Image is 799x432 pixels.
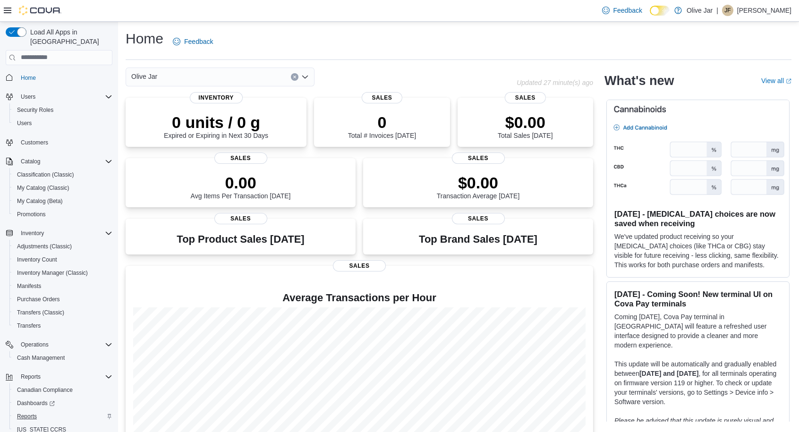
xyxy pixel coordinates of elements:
button: Inventory Manager (Classic) [9,266,116,280]
span: Security Roles [17,106,53,114]
p: Coming [DATE], Cova Pay terminal in [GEOGRAPHIC_DATA] will feature a refreshed user interface des... [614,312,782,350]
div: Total Sales [DATE] [498,113,552,139]
button: My Catalog (Classic) [9,181,116,195]
button: Catalog [2,155,116,168]
span: Manifests [13,280,112,292]
span: Adjustments (Classic) [17,243,72,250]
button: Customers [2,136,116,149]
span: Promotions [13,209,112,220]
span: Purchase Orders [13,294,112,305]
span: Users [21,93,35,101]
button: Reports [9,410,116,423]
span: Inventory Manager (Classic) [17,269,88,277]
span: Reports [13,411,112,422]
h3: Top Product Sales [DATE] [177,234,304,245]
span: Security Roles [13,104,112,116]
span: Cash Management [13,352,112,364]
strong: [DATE] and [DATE] [639,370,698,377]
a: Classification (Classic) [13,169,78,180]
button: Transfers [9,319,116,332]
span: Transfers (Classic) [13,307,112,318]
button: Manifests [9,280,116,293]
h3: [DATE] - [MEDICAL_DATA] choices are now saved when receiving [614,209,782,228]
button: Users [9,117,116,130]
span: Sales [452,152,505,164]
a: Manifests [13,280,45,292]
span: Inventory [17,228,112,239]
button: Inventory [17,228,48,239]
div: Expired or Expiring in Next 30 Days [164,113,268,139]
a: Cash Management [13,352,68,364]
span: Promotions [17,211,46,218]
span: Manifests [17,282,41,290]
a: Reports [13,411,41,422]
span: Home [17,72,112,84]
a: Transfers [13,320,44,331]
span: Home [21,74,36,82]
h3: [DATE] - Coming Soon! New terminal UI on Cova Pay terminals [614,289,782,308]
span: Customers [21,139,48,146]
span: Sales [214,152,267,164]
span: Sales [452,213,505,224]
a: My Catalog (Classic) [13,182,73,194]
button: Operations [17,339,52,350]
button: Adjustments (Classic) [9,240,116,253]
span: Classification (Classic) [17,171,74,178]
button: Inventory [2,227,116,240]
p: | [716,5,718,16]
input: Dark Mode [650,6,670,16]
span: Reports [17,413,37,420]
span: Feedback [184,37,213,46]
span: Sales [333,260,386,271]
div: Avg Items Per Transaction [DATE] [191,173,291,200]
span: Inventory [21,229,44,237]
a: View allExternal link [761,77,791,85]
span: Inventory Count [13,254,112,265]
span: Operations [21,341,49,348]
span: Inventory Count [17,256,57,263]
div: Jonathan Ferdman [722,5,733,16]
p: We've updated product receiving so your [MEDICAL_DATA] choices (like THCa or CBG) stay visible fo... [614,232,782,270]
svg: External link [786,78,791,84]
span: JF [724,5,731,16]
button: Operations [2,338,116,351]
img: Cova [19,6,61,15]
p: [PERSON_NAME] [737,5,791,16]
a: Inventory Manager (Classic) [13,267,92,279]
a: Dashboards [13,398,59,409]
button: Users [17,91,39,102]
button: Reports [17,371,44,382]
span: Users [17,119,32,127]
button: Inventory Count [9,253,116,266]
p: 0 units / 0 g [164,113,268,132]
span: My Catalog (Beta) [13,195,112,207]
button: Purchase Orders [9,293,116,306]
span: Catalog [17,156,112,167]
span: Operations [17,339,112,350]
button: Reports [2,370,116,383]
a: Feedback [169,32,217,51]
span: Catalog [21,158,40,165]
button: Canadian Compliance [9,383,116,397]
span: Olive Jar [131,71,157,82]
button: Cash Management [9,351,116,364]
a: Security Roles [13,104,57,116]
h2: What's new [604,73,674,88]
button: Classification (Classic) [9,168,116,181]
button: Home [2,71,116,85]
span: Adjustments (Classic) [13,241,112,252]
a: Promotions [13,209,50,220]
span: Transfers (Classic) [17,309,64,316]
button: Transfers (Classic) [9,306,116,319]
span: Canadian Compliance [13,384,112,396]
div: Total # Invoices [DATE] [348,113,416,139]
a: Transfers (Classic) [13,307,68,318]
a: Home [17,72,40,84]
a: Feedback [598,1,646,20]
button: Promotions [9,208,116,221]
span: Classification (Classic) [13,169,112,180]
a: Purchase Orders [13,294,64,305]
span: Users [17,91,112,102]
span: Transfers [13,320,112,331]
